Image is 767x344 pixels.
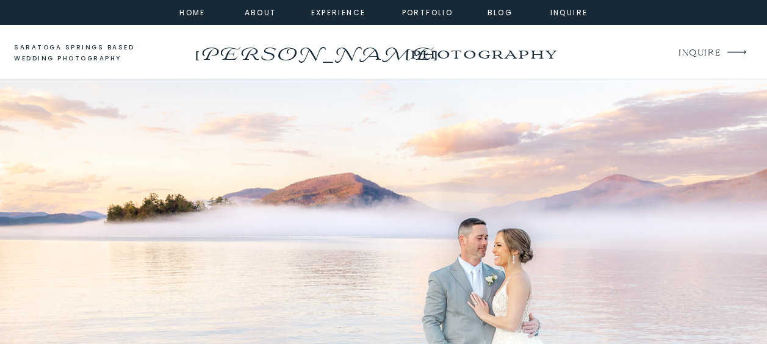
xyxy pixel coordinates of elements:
[386,37,580,70] a: photography
[478,6,522,17] a: Blog
[14,42,157,65] a: saratoga springs based wedding photography
[245,6,272,17] a: about
[402,6,454,17] a: portfolio
[547,6,591,17] a: inquire
[192,40,440,59] a: [PERSON_NAME]
[311,6,361,17] a: experience
[679,45,719,62] a: INQUIRE
[176,6,209,17] a: home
